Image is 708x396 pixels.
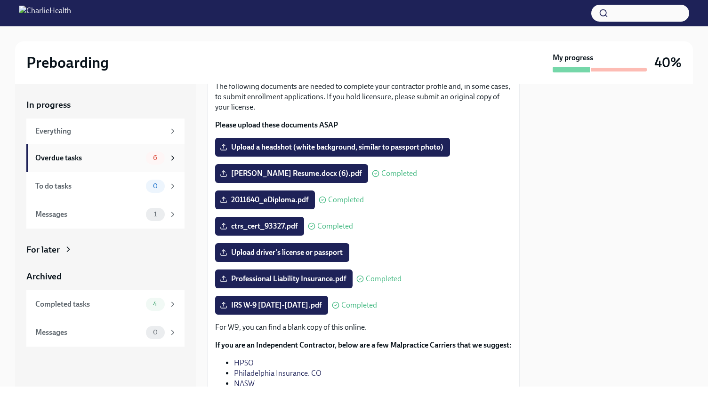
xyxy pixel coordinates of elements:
span: Completed [317,222,353,230]
p: The following documents are needed to complete your contractor profile and, in some cases, to sub... [215,81,512,112]
span: 0 [147,182,163,190]
span: Completed [381,170,417,177]
span: Completed [341,301,377,309]
a: To do tasks0 [26,172,185,200]
div: Everything [35,126,165,136]
label: [PERSON_NAME] Resume.docx (6).pdf [215,164,368,183]
strong: Please upload these documents ASAP [215,120,338,129]
span: Upload a headshot (white background, similar to passport photo) [222,143,443,152]
a: In progress [26,99,185,111]
a: HPSO [234,358,254,367]
label: 2011640_eDiploma.pdf [215,190,315,209]
p: For W9, you can find a blank copy of this online. [215,322,512,333]
div: Messages [35,209,142,220]
a: For later [26,244,185,256]
span: 6 [147,154,163,161]
a: Messages0 [26,318,185,347]
h2: Preboarding [26,53,109,72]
span: Completed [366,275,402,283]
span: 0 [147,329,163,336]
label: Upload a headshot (white background, similar to passport photo) [215,138,450,157]
span: Completed [328,196,364,204]
div: Completed tasks [35,299,142,309]
strong: My progress [553,53,593,63]
span: [PERSON_NAME] Resume.docx (6).pdf [222,169,362,178]
a: Archived [26,270,185,283]
div: Overdue tasks [35,153,142,163]
a: Overdue tasks6 [26,144,185,172]
a: Completed tasks4 [26,290,185,318]
span: 4 [147,301,163,308]
label: ctrs_cert_93327.pdf [215,217,304,236]
span: Upload driver's license or passport [222,248,343,257]
div: To do tasks [35,181,142,191]
label: IRS W-9 [DATE]-[DATE].pdf [215,296,328,315]
h3: 40% [654,54,682,71]
div: For later [26,244,60,256]
span: IRS W-9 [DATE]-[DATE].pdf [222,301,322,310]
span: 1 [148,211,162,218]
label: Professional Liability Insurance.pdf [215,269,353,288]
span: ctrs_cert_93327.pdf [222,222,298,231]
a: Messages1 [26,200,185,229]
a: NASW [234,379,255,388]
img: CharlieHealth [19,6,71,21]
span: 2011640_eDiploma.pdf [222,195,308,205]
a: Philadelphia Insurance. CO [234,369,322,378]
span: Professional Liability Insurance.pdf [222,274,346,284]
div: Messages [35,327,142,338]
label: Upload driver's license or passport [215,243,349,262]
a: Everything [26,119,185,144]
strong: If you are an Independent Contractor, below are a few Malpractice Carriers that we suggest: [215,341,512,349]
